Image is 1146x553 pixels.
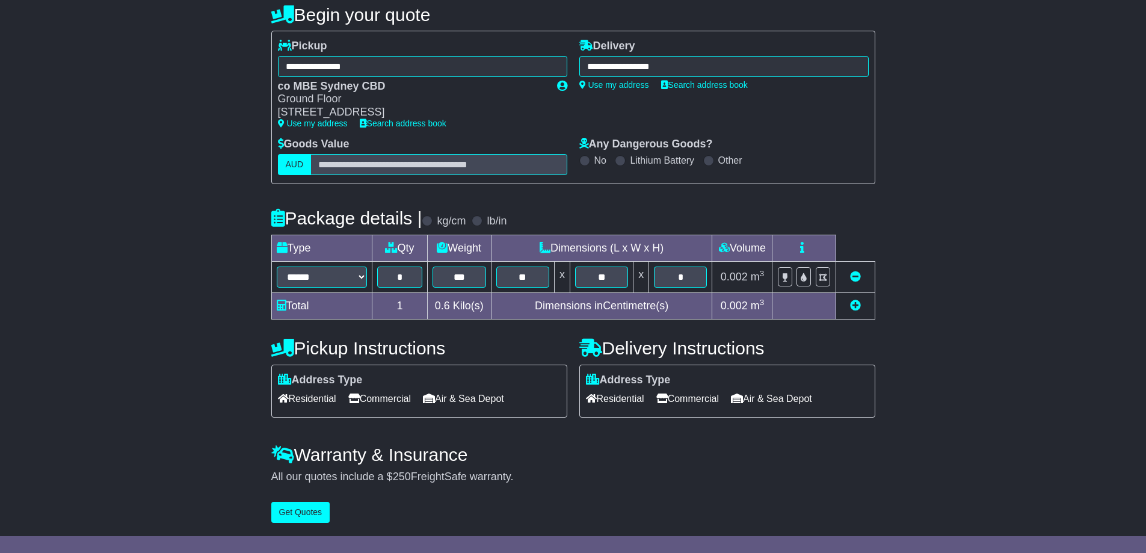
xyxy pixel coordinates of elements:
[278,119,348,128] a: Use my address
[656,389,719,408] span: Commercial
[393,471,411,483] span: 250
[487,215,507,228] label: lb/in
[278,154,312,175] label: AUD
[278,80,545,93] div: co MBE Sydney CBD
[278,389,336,408] span: Residential
[630,155,694,166] label: Lithium Battery
[721,271,748,283] span: 0.002
[372,235,427,261] td: Qty
[491,235,712,261] td: Dimensions (L x W x H)
[271,445,875,465] h4: Warranty & Insurance
[718,155,742,166] label: Other
[731,389,812,408] span: Air & Sea Depot
[348,389,411,408] span: Commercial
[278,40,327,53] label: Pickup
[579,138,713,151] label: Any Dangerous Goods?
[278,374,363,387] label: Address Type
[594,155,606,166] label: No
[271,208,422,228] h4: Package details |
[278,106,545,119] div: [STREET_ADDRESS]
[491,292,712,319] td: Dimensions in Centimetre(s)
[271,338,567,358] h4: Pickup Instructions
[721,300,748,312] span: 0.002
[271,5,875,25] h4: Begin your quote
[271,235,372,261] td: Type
[760,269,765,278] sup: 3
[360,119,446,128] a: Search address book
[586,374,671,387] label: Address Type
[850,300,861,312] a: Add new item
[579,80,649,90] a: Use my address
[586,389,644,408] span: Residential
[661,80,748,90] a: Search address book
[271,292,372,319] td: Total
[427,235,491,261] td: Weight
[633,261,649,292] td: x
[437,215,466,228] label: kg/cm
[555,261,570,292] td: x
[423,389,504,408] span: Air & Sea Depot
[271,471,875,484] div: All our quotes include a $ FreightSafe warranty.
[271,502,330,523] button: Get Quotes
[579,338,875,358] h4: Delivery Instructions
[435,300,450,312] span: 0.6
[579,40,635,53] label: Delivery
[427,292,491,319] td: Kilo(s)
[278,138,350,151] label: Goods Value
[712,235,772,261] td: Volume
[751,300,765,312] span: m
[751,271,765,283] span: m
[278,93,545,106] div: Ground Floor
[850,271,861,283] a: Remove this item
[760,298,765,307] sup: 3
[372,292,427,319] td: 1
